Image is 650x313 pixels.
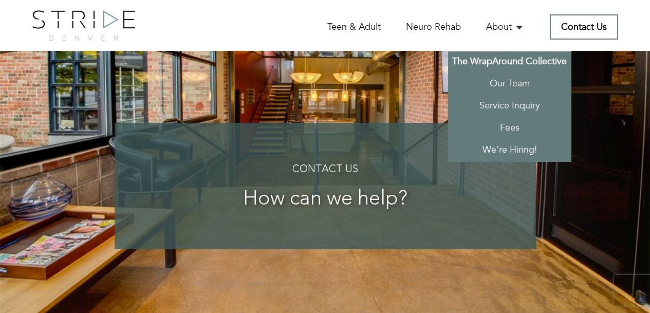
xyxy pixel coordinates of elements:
a: Fees [448,118,571,140]
a: The WrapAround Collective [448,51,571,73]
a: We’re Hiring! [448,140,571,162]
a: About [486,21,525,33]
a: Our Team [448,73,571,96]
a: Contact Us [550,14,618,40]
h3: How can we help? [135,188,515,211]
a: Teen & Adult [327,21,381,33]
a: Neuro Rehab [406,21,461,33]
img: logo.png [32,10,135,41]
h4: Contact Us [135,164,515,175]
a: Service Inquiry [448,96,571,118]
